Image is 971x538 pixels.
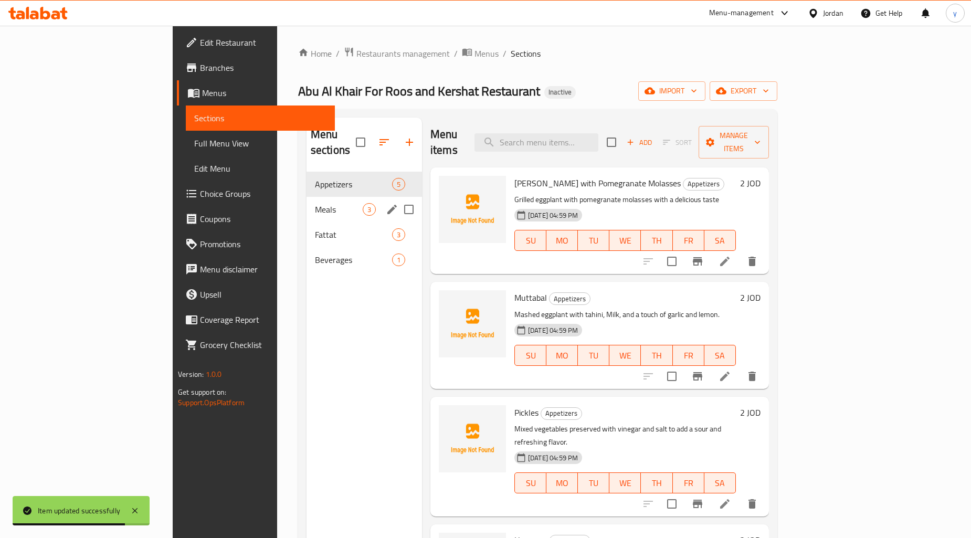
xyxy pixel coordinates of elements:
[673,230,704,251] button: FR
[439,176,506,243] img: Baba Ghannouj with Pomegranate Molasses
[582,476,605,491] span: TU
[514,423,736,449] p: Mixed vegetables preserved with vinegar and salt to add a sour and refreshing flavor.
[685,249,710,274] button: Branch-specific-item
[430,126,462,158] h2: Menu items
[514,230,546,251] button: SU
[315,228,392,241] span: Fattat
[524,325,582,335] span: [DATE] 04:59 PM
[439,290,506,357] img: Muttabal
[177,206,335,231] a: Coupons
[177,257,335,282] a: Menu disclaimer
[519,476,542,491] span: SU
[393,180,405,189] span: 5
[177,55,335,80] a: Branches
[503,47,506,60] li: /
[600,131,622,153] span: Select section
[514,308,736,321] p: Mashed eggplant with tahini, Milk, and a touch of garlic and lemon.
[740,176,761,191] h6: 2 JOD
[200,339,326,351] span: Grocery Checklist
[514,345,546,366] button: SU
[474,133,598,152] input: search
[38,505,120,516] div: Item updated successfully
[707,129,761,155] span: Manage items
[719,498,731,510] a: Edit menu item
[194,162,326,175] span: Edit Menu
[546,472,578,493] button: MO
[439,405,506,472] img: Pickles
[177,307,335,332] a: Coverage Report
[298,79,540,103] span: Abu Al Khair For Roos and Kershat Restaurant
[661,250,683,272] span: Select to update
[609,230,641,251] button: WE
[740,249,765,274] button: delete
[177,231,335,257] a: Promotions
[177,181,335,206] a: Choice Groups
[524,210,582,220] span: [DATE] 04:59 PM
[641,345,672,366] button: TH
[609,472,641,493] button: WE
[200,263,326,276] span: Menu disclaimer
[363,203,376,216] div: items
[200,238,326,250] span: Promotions
[656,134,699,151] span: Select section first
[392,228,405,241] div: items
[953,7,957,19] span: y
[392,178,405,191] div: items
[719,370,731,383] a: Edit menu item
[647,85,697,98] span: import
[336,47,340,60] li: /
[519,233,542,248] span: SU
[709,233,732,248] span: SA
[614,476,637,491] span: WE
[200,213,326,225] span: Coupons
[709,7,774,19] div: Menu-management
[641,230,672,251] button: TH
[578,345,609,366] button: TU
[740,491,765,516] button: delete
[704,230,736,251] button: SA
[549,292,590,305] div: Appetizers
[677,348,700,363] span: FR
[677,476,700,491] span: FR
[307,247,422,272] div: Beverages1
[177,282,335,307] a: Upsell
[393,255,405,265] span: 1
[673,472,704,493] button: FR
[315,254,392,266] span: Beverages
[344,47,450,60] a: Restaurants management
[177,80,335,106] a: Menus
[186,106,335,131] a: Sections
[645,476,668,491] span: TH
[550,293,590,305] span: Appetizers
[200,187,326,200] span: Choice Groups
[194,112,326,124] span: Sections
[397,130,422,155] button: Add section
[178,385,226,399] span: Get support on:
[541,407,582,419] span: Appetizers
[514,290,547,305] span: Muttabal
[704,472,736,493] button: SA
[582,233,605,248] span: TU
[578,472,609,493] button: TU
[582,348,605,363] span: TU
[315,178,392,191] div: Appetizers
[514,175,681,191] span: [PERSON_NAME] with Pomegranate Molasses
[544,86,576,99] div: Inactive
[384,202,400,217] button: edit
[609,345,641,366] button: WE
[622,134,656,151] button: Add
[307,167,422,277] nav: Menu sections
[614,348,637,363] span: WE
[514,472,546,493] button: SU
[206,367,222,381] span: 1.0.0
[638,81,705,101] button: import
[474,47,499,60] span: Menus
[200,36,326,49] span: Edit Restaurant
[200,288,326,301] span: Upsell
[673,345,704,366] button: FR
[645,233,668,248] span: TH
[363,205,375,215] span: 3
[544,88,576,97] span: Inactive
[704,345,736,366] button: SA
